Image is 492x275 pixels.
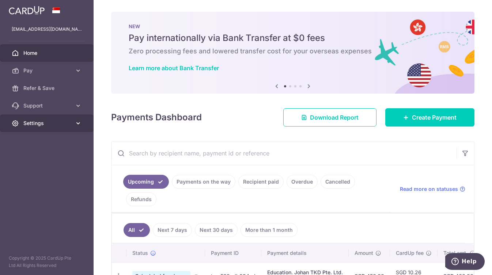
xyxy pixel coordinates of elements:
a: Read more on statuses [400,185,465,193]
a: Learn more about Bank Transfer [129,64,219,72]
span: Status [132,249,148,257]
a: Upcoming [123,175,169,189]
p: NEW [129,23,457,29]
th: Payment details [261,244,349,263]
h6: Zero processing fees and lowered transfer cost for your overseas expenses [129,47,457,56]
a: Cancelled [321,175,355,189]
a: Recipient paid [238,175,284,189]
a: Download Report [283,108,376,127]
span: Download Report [310,113,359,122]
img: Bank transfer banner [111,12,474,94]
span: Support [23,102,72,109]
a: Next 7 days [153,223,192,237]
a: Create Payment [385,108,474,127]
span: Settings [23,120,72,127]
span: Refer & Save [23,84,72,92]
a: Refunds [126,192,156,206]
a: Payments on the way [172,175,235,189]
a: All [124,223,150,237]
a: Overdue [287,175,318,189]
input: Search by recipient name, payment id or reference [111,142,457,165]
span: Home [23,49,72,57]
span: Amount [355,249,373,257]
span: Create Payment [412,113,457,122]
span: CardUp fee [396,249,424,257]
h4: Payments Dashboard [111,111,202,124]
span: Pay [23,67,72,74]
p: [EMAIL_ADDRESS][DOMAIN_NAME] [12,26,82,33]
span: Total amt. [443,249,468,257]
span: Read more on statuses [400,185,458,193]
iframe: Opens a widget where you can find more information [445,253,485,271]
th: Payment ID [205,244,261,263]
a: More than 1 month [241,223,298,237]
a: Next 30 days [195,223,238,237]
img: CardUp [9,6,45,15]
h5: Pay internationally via Bank Transfer at $0 fees [129,32,457,44]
